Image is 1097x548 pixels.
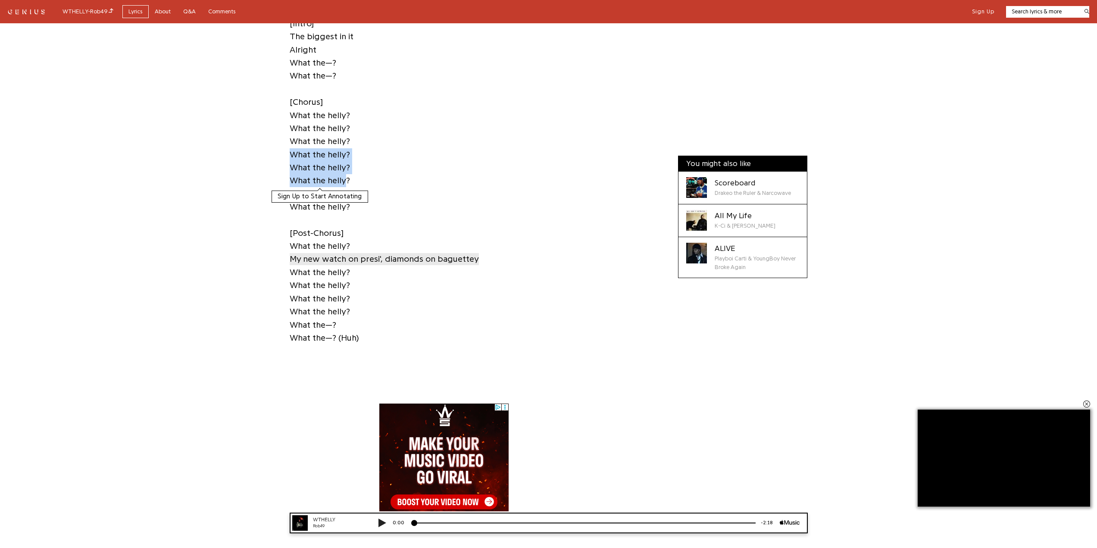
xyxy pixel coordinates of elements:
a: Cover art for All My Life by K-Ci & JoJoAll My LifeK-Ci & [PERSON_NAME] [678,204,807,237]
input: Search lyrics & more [1006,7,1079,16]
div: Drakeo the Ruler & Narcowave [715,189,791,197]
div: You might also like [678,156,807,172]
div: All My Life [715,210,775,222]
button: Sign Up [972,8,994,16]
div: Cover art for All My Life by K-Ci & JoJo [686,210,707,231]
iframe: Advertisement [918,410,1090,507]
div: Scoreboard [715,177,791,189]
a: My new watch on presi', diamonds on baguettey [290,253,479,266]
a: Cover art for ALIVE by Playboi Carti & YoungBoy Never Broke AgainALIVEPlayboi Carti & YoungBoy Ne... [678,237,807,278]
iframe: Advertisement [678,29,807,137]
span: My new watch on presi', diamonds on baguettey [290,253,479,265]
div: Cover art for ALIVE by Playboi Carti & YoungBoy Never Broke Again [686,243,707,263]
iframe: Advertisement [379,404,509,511]
div: ALIVE [715,243,799,254]
div: WTHELLY - Rob49 [63,7,113,16]
button: Sign Up to Start Annotating [272,191,368,203]
a: Comments [202,5,242,19]
div: Cover art for Scoreboard by Drakeo the Ruler & Narcowave [686,177,707,198]
a: Lyrics [122,5,149,19]
div: K-Ci & [PERSON_NAME] [715,222,775,230]
div: -2:18 [473,6,497,14]
a: Q&A [177,5,202,19]
a: About [149,5,177,19]
a: Cover art for Scoreboard by Drakeo the Ruler & NarcowaveScoreboardDrakeo the Ruler & Narcowave [678,172,807,204]
div: Playboi Carti & YoungBoy Never Broke Again [715,254,799,272]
